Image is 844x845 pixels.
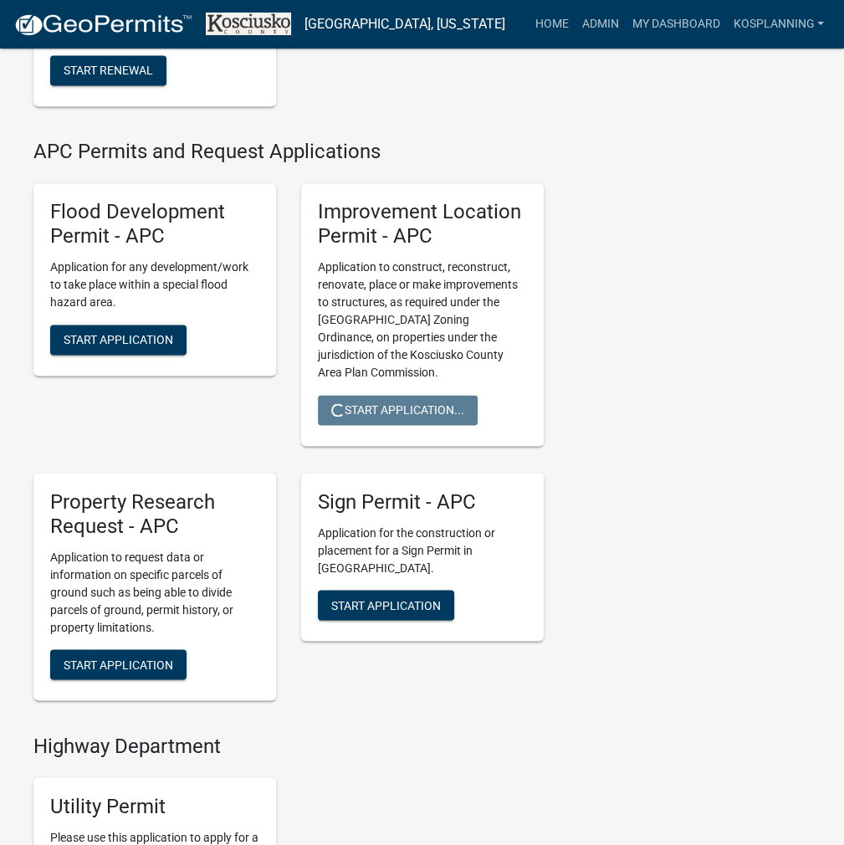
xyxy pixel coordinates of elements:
button: Start Application [50,649,187,679]
h5: Sign Permit - APC [318,489,527,514]
h5: Flood Development Permit - APC [50,200,259,248]
p: Application to request data or information on specific parcels of ground such as being able to di... [50,548,259,636]
h5: Improvement Location Permit - APC [318,200,527,248]
h4: Highway Department [33,734,544,758]
span: Start Application [331,597,441,611]
button: Start Application [318,590,454,620]
a: Admin [575,8,625,40]
a: kosplanning [726,8,831,40]
a: Home [528,8,575,40]
img: Kosciusko County, Indiana [206,13,291,35]
p: Application for any development/work to take place within a special flood hazard area. [50,259,259,311]
span: Start Application... [331,403,464,417]
p: Application for the construction or placement for a Sign Permit in [GEOGRAPHIC_DATA]. [318,524,527,576]
span: Start Application [64,657,173,670]
h5: Utility Permit [50,794,259,818]
span: Start Renewal [64,63,153,76]
span: Start Application [64,333,173,346]
button: Start Renewal [50,55,166,85]
button: Start Application... [318,395,478,425]
a: [GEOGRAPHIC_DATA], [US_STATE] [304,10,505,38]
a: My Dashboard [625,8,726,40]
h4: APC Permits and Request Applications [33,140,544,164]
p: Application to construct, reconstruct, renovate, place or make improvements to structures, as req... [318,259,527,382]
h5: Property Research Request - APC [50,489,259,538]
button: Start Application [50,325,187,355]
